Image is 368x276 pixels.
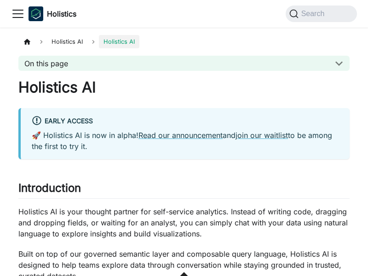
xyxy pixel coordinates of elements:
[18,206,350,239] p: Holistics AI is your thought partner for self-service analytics. Instead of writing code, draggin...
[18,181,350,199] h2: Introduction
[99,35,139,48] span: Holistics AI
[18,78,350,97] h1: Holistics AI
[286,6,357,22] button: Search (Command+K)
[299,10,330,18] span: Search
[32,130,339,152] p: 🚀 Holistics AI is now in alpha! and to be among the first to try it.
[138,131,223,140] a: Read our announcement
[47,8,76,19] b: Holistics
[29,6,43,21] img: Holistics
[11,7,25,21] button: Toggle navigation bar
[32,115,339,127] div: Early Access
[29,6,76,21] a: HolisticsHolisticsHolistics
[18,35,36,48] a: Home page
[18,35,350,48] nav: Breadcrumbs
[18,56,350,71] button: On this page
[236,131,288,140] a: join our waitlist
[47,35,87,48] span: Holistics AI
